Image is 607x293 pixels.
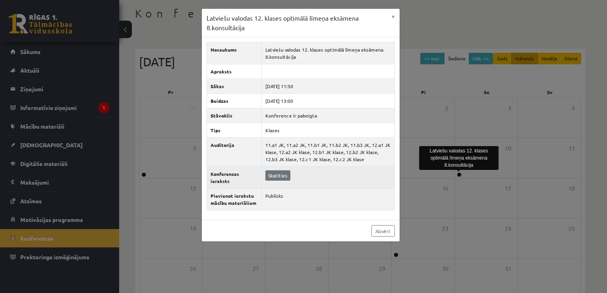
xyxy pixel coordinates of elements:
[387,9,400,24] button: ×
[262,123,395,138] td: Klases
[262,189,395,210] td: Publisks
[207,167,262,189] th: Konferences ieraksts
[207,42,262,64] th: Nosaukums
[262,108,395,123] td: Konference ir pabeigta
[207,123,262,138] th: Tips
[265,170,290,181] a: Skatīties
[207,189,262,210] th: Pievienot ierakstu mācību materiāliem
[419,146,499,170] div: Latviešu valodas 12. klases optimālā līmeņa eksāmena 8.konsultācija
[207,79,262,94] th: Sākas
[262,42,395,64] td: Latviešu valodas 12. klases optimālā līmeņa eksāmena 8.konsultācija
[262,94,395,108] td: [DATE] 13:00
[207,138,262,167] th: Auditorija
[207,13,387,32] h3: Latviešu valodas 12. klases optimālā līmeņa eksāmena 8.konsultācija
[207,108,262,123] th: Stāvoklis
[262,79,395,94] td: [DATE] 11:50
[262,138,395,167] td: 11.a1 JK, 11.a2 JK, 11.b1 JK, 11.b2 JK, 11.b3 JK, 12.a1 JK klase, 12.a2 JK klase, 12.b1 JK klase,...
[207,64,262,79] th: Apraksts
[371,225,395,237] a: Aizvērt
[207,94,262,108] th: Beidzas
